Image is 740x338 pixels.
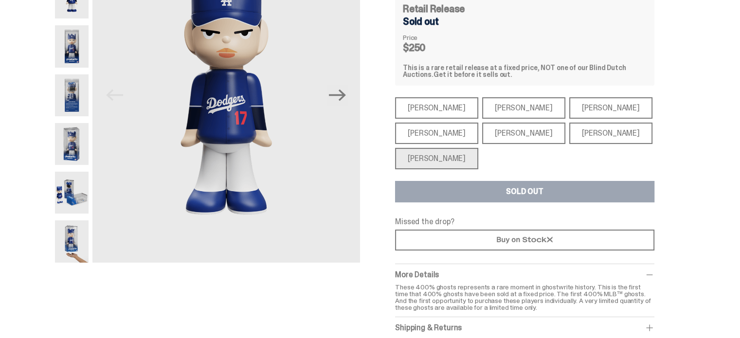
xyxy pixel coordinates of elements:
[55,74,89,116] img: 04-ghostwrite-mlb-game-face-hero-ohtani-02.png
[395,269,439,280] span: More Details
[506,188,543,196] div: SOLD OUT
[482,123,565,144] div: [PERSON_NAME]
[403,4,465,14] h4: Retail Release
[395,123,478,144] div: [PERSON_NAME]
[395,218,654,226] p: Missed the drop?
[55,25,89,67] img: 03-ghostwrite-mlb-game-face-hero-ohtani-01.png
[403,43,451,53] dd: $250
[395,181,654,202] button: SOLD OUT
[403,17,647,26] div: Sold out
[395,323,654,333] div: Shipping & Returns
[395,97,478,119] div: [PERSON_NAME]
[482,97,565,119] div: [PERSON_NAME]
[433,70,512,79] span: Get it before it sells out.
[327,85,348,106] button: Next
[403,64,647,78] div: This is a rare retail release at a fixed price, NOT one of our Blind Dutch Auctions.
[395,284,654,311] p: These 400% ghosts represents a rare moment in ghostwrite history. This is the first time that 400...
[569,123,652,144] div: [PERSON_NAME]
[55,172,89,213] img: 06-ghostwrite-mlb-game-face-hero-ohtani-04.png
[403,34,451,41] dt: Price
[569,97,652,119] div: [PERSON_NAME]
[55,220,89,262] img: MLB400ScaleImage.2409-ezgif.com-optipng.png
[55,123,89,165] img: 05-ghostwrite-mlb-game-face-hero-ohtani-03.png
[395,148,478,169] div: [PERSON_NAME]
